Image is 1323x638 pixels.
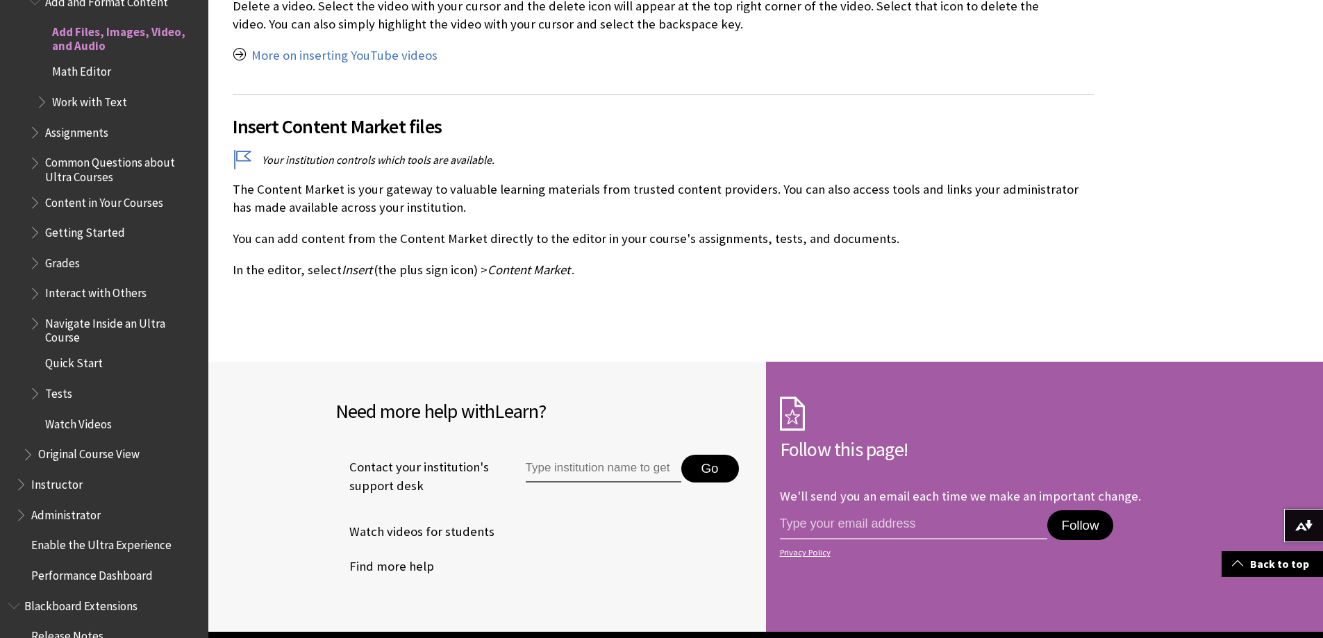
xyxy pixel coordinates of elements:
[342,262,372,278] span: Insert
[526,455,681,482] input: Type institution name to get support
[681,455,739,482] button: Go
[52,21,199,53] span: Add Files, Images, Video, and Audio
[45,121,108,140] span: Assignments
[45,221,125,240] span: Getting Started
[780,548,1192,557] a: Privacy Policy
[335,521,494,542] a: Watch videos for students
[45,312,199,344] span: Navigate Inside an Ultra Course
[1222,551,1323,577] a: Back to top
[233,112,1094,141] span: Insert Content Market files
[24,594,138,613] span: Blackboard Extensions
[45,251,80,270] span: Grades
[45,382,72,401] span: Tests
[45,151,199,184] span: Common Questions about Ultra Courses
[251,47,438,64] a: More on inserting YouTube videos
[1047,510,1113,541] button: Follow
[45,191,163,210] span: Content in Your Courses
[45,352,103,371] span: Quick Start
[233,152,1094,167] p: Your institution controls which tools are available.
[780,510,1048,539] input: email address
[31,503,101,522] span: Administrator
[233,181,1094,217] p: The Content Market is your gateway to valuable learning materials from trusted content providers....
[335,396,752,426] h2: Need more help with ?
[233,230,1094,248] p: You can add content from the Content Market directly to the editor in your course's assignments, ...
[31,473,83,492] span: Instructor
[45,282,147,301] span: Interact with Others
[488,262,570,278] span: Content Market
[31,533,172,552] span: Enable the Ultra Experience
[335,458,494,494] span: Contact your institution's support desk
[233,261,1094,279] p: In the editor, select (the plus sign icon) > .
[45,412,112,431] span: Watch Videos
[494,398,538,423] span: Learn
[780,435,1197,464] h2: Follow this page!
[52,90,127,109] span: Work with Text
[780,396,805,431] img: Subscription Icon
[780,488,1141,504] p: We'll send you an email each time we make an important change.
[38,443,140,462] span: Original Course View
[31,564,153,582] span: Performance Dashboard
[52,60,111,79] span: Math Editor
[335,556,434,577] a: Find more help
